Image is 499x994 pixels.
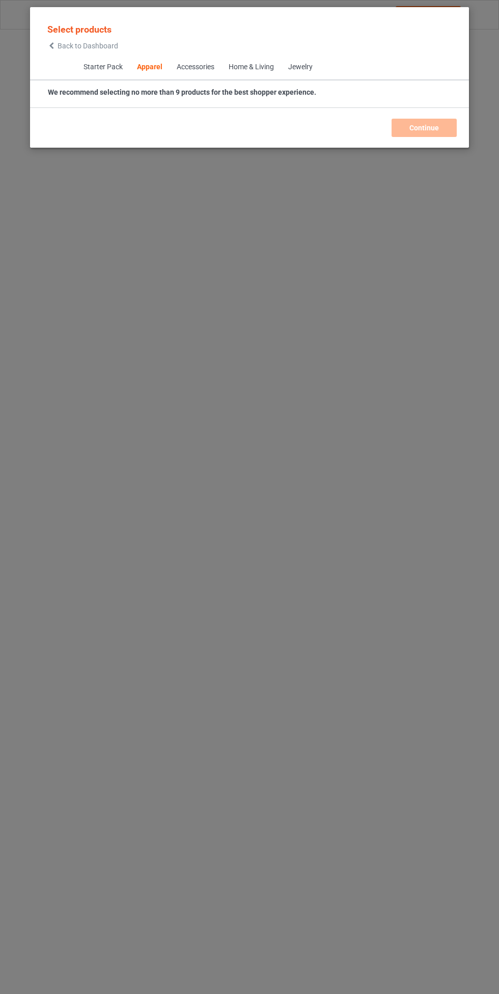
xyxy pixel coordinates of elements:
[76,55,129,79] span: Starter Pack
[48,88,316,96] strong: We recommend selecting no more than 9 products for the best shopper experience.
[288,62,312,72] div: Jewelry
[47,24,112,35] span: Select products
[176,62,214,72] div: Accessories
[136,62,162,72] div: Apparel
[228,62,273,72] div: Home & Living
[58,42,118,50] span: Back to Dashboard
